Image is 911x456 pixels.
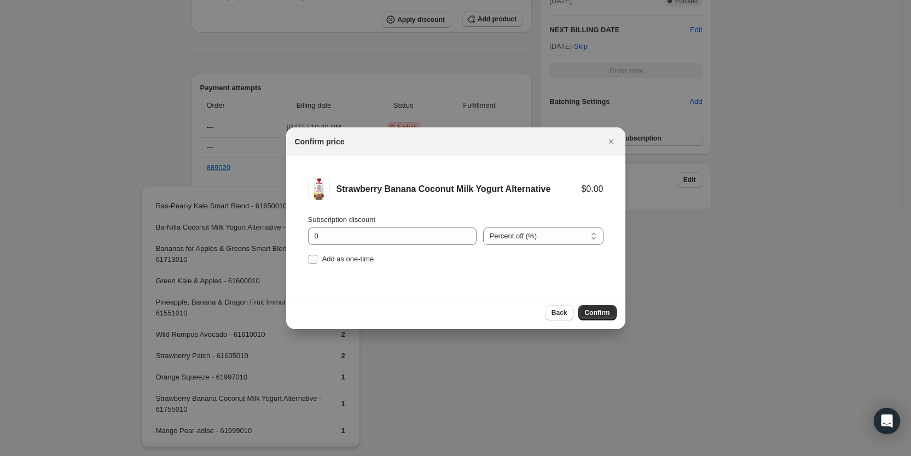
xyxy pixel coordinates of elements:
button: Close [604,134,619,149]
h2: Confirm price [295,136,345,147]
div: Strawberry Banana Coconut Milk Yogurt Alternative [336,184,582,195]
div: Open Intercom Messenger [874,408,900,434]
div: $0.00 [581,184,603,195]
img: Strawberry Banana Coconut Milk Yogurt Alternative [308,178,330,200]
